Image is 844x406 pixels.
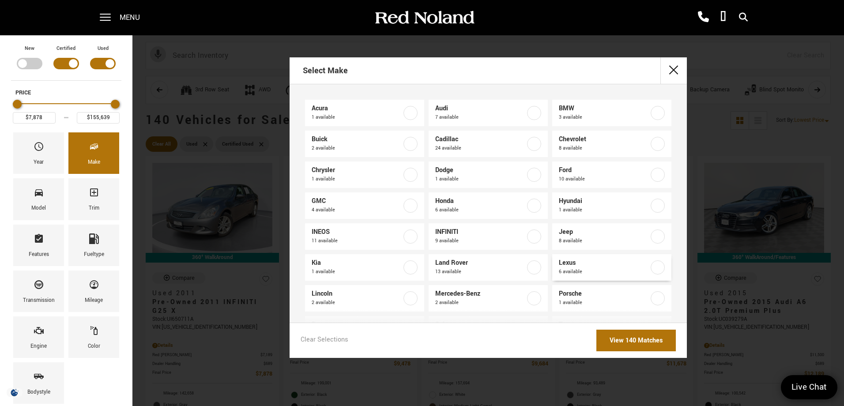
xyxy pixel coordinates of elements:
[13,225,64,266] div: FeaturesFeatures
[559,289,649,298] span: Porsche
[312,267,402,276] span: 1 available
[34,231,44,250] span: Features
[429,131,548,157] a: Cadillac24 available
[312,259,402,267] span: Kia
[559,135,649,144] span: Chevrolet
[435,135,525,144] span: Cadillac
[429,285,548,312] a: Mercedes-Benz2 available
[98,44,109,53] label: Used
[312,298,402,307] span: 2 available
[312,237,402,245] span: 11 available
[305,131,424,157] a: Buick2 available
[34,158,44,167] div: Year
[312,144,402,153] span: 2 available
[23,296,55,305] div: Transmission
[68,271,119,312] div: MileageMileage
[559,206,649,214] span: 1 available
[559,259,649,267] span: Lexus
[559,113,649,122] span: 3 available
[373,10,475,26] img: Red Noland Auto Group
[312,320,402,329] span: Ram
[552,131,671,157] a: Chevrolet8 available
[559,298,649,307] span: 1 available
[34,277,44,296] span: Transmission
[435,206,525,214] span: 6 available
[13,97,120,124] div: Price
[31,203,46,213] div: Model
[435,298,525,307] span: 2 available
[68,132,119,174] div: MakeMake
[89,139,99,158] span: Make
[559,197,649,206] span: Hyundai
[312,175,402,184] span: 1 available
[84,250,104,259] div: Fueltype
[559,228,649,237] span: Jeep
[89,231,99,250] span: Fueltype
[435,197,525,206] span: Honda
[552,285,671,312] a: Porsche1 available
[305,316,424,342] a: Ram5 available
[552,100,671,126] a: BMW3 available
[89,277,99,296] span: Mileage
[787,381,831,393] span: Live Chat
[29,250,49,259] div: Features
[552,223,671,250] a: Jeep8 available
[34,323,44,342] span: Engine
[30,342,47,351] div: Engine
[312,104,402,113] span: Acura
[305,162,424,188] a: Chrysler1 available
[301,335,348,346] a: Clear Selections
[435,144,525,153] span: 24 available
[552,254,671,281] a: Lexus6 available
[435,166,525,175] span: Dodge
[312,228,402,237] span: INEOS
[429,316,548,342] a: Subaru2 available
[15,89,117,97] h5: Price
[312,289,402,298] span: Lincoln
[88,158,100,167] div: Make
[435,320,525,329] span: Subaru
[435,104,525,113] span: Audi
[25,44,34,53] label: New
[559,237,649,245] span: 8 available
[305,254,424,281] a: Kia1 available
[781,375,837,399] a: Live Chat
[68,178,119,220] div: TrimTrim
[429,254,548,281] a: Land Rover13 available
[435,175,525,184] span: 1 available
[77,112,120,124] input: Maximum
[34,369,44,387] span: Bodystyle
[4,388,25,397] section: Click to Open Cookie Consent Modal
[559,166,649,175] span: Ford
[89,323,99,342] span: Color
[312,135,402,144] span: Buick
[429,192,548,219] a: Honda6 available
[559,144,649,153] span: 8 available
[303,58,348,83] h2: Select Make
[305,100,424,126] a: Acura1 available
[13,100,22,109] div: Minimum Price
[429,100,548,126] a: Audi7 available
[13,178,64,220] div: ModelModel
[559,104,649,113] span: BMW
[88,342,100,351] div: Color
[68,316,119,358] div: ColorColor
[435,237,525,245] span: 9 available
[89,185,99,203] span: Trim
[27,387,50,397] div: Bodystyle
[559,267,649,276] span: 6 available
[34,139,44,158] span: Year
[13,362,64,404] div: BodystyleBodystyle
[4,388,25,397] img: Opt-Out Icon
[429,223,548,250] a: INFINITI9 available
[435,228,525,237] span: INFINITI
[312,197,402,206] span: GMC
[312,113,402,122] span: 1 available
[312,166,402,175] span: Chrysler
[435,267,525,276] span: 13 available
[312,206,402,214] span: 4 available
[13,271,64,312] div: TransmissionTransmission
[13,316,64,358] div: EngineEngine
[305,192,424,219] a: GMC4 available
[596,330,676,351] a: View 140 Matches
